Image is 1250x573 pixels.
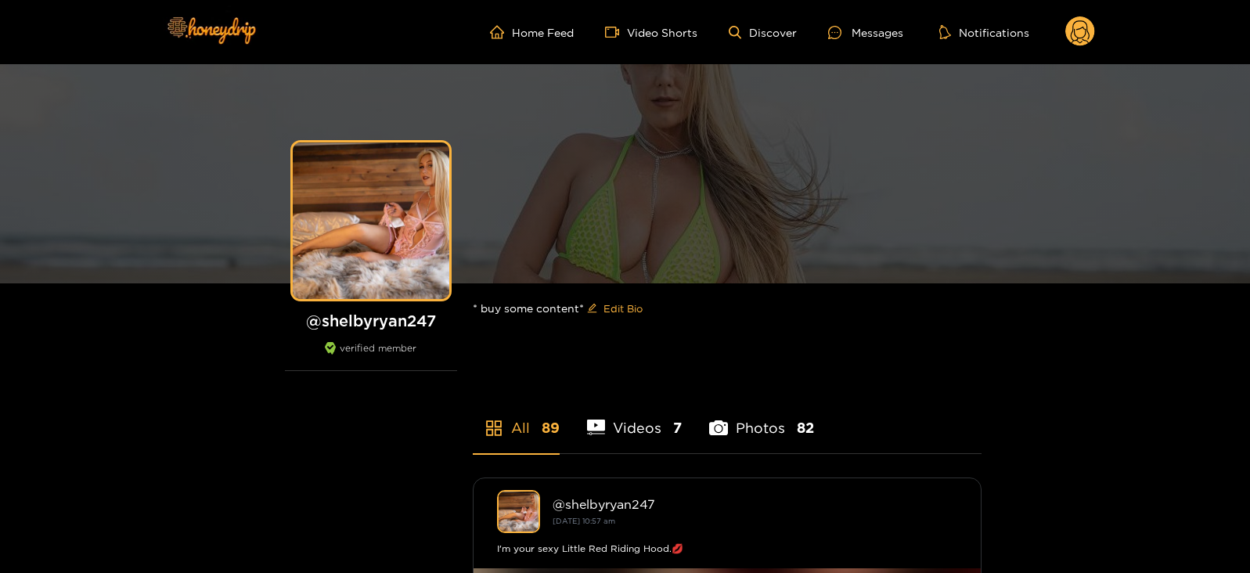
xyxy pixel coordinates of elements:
[285,311,457,330] h1: @ shelbyryan247
[673,418,682,438] span: 7
[587,303,597,315] span: edit
[605,25,697,39] a: Video Shorts
[542,418,560,438] span: 89
[797,418,814,438] span: 82
[285,342,457,371] div: verified member
[935,24,1034,40] button: Notifications
[490,25,574,39] a: Home Feed
[553,497,957,511] div: @ shelbyryan247
[473,383,560,453] li: All
[828,23,903,41] div: Messages
[485,419,503,438] span: appstore
[497,541,957,557] div: I'm your sexy Little Red Riding Hood.💋
[553,517,615,525] small: [DATE] 10:57 am
[603,301,643,316] span: Edit Bio
[584,296,646,321] button: editEdit Bio
[605,25,627,39] span: video-camera
[587,383,683,453] li: Videos
[709,383,814,453] li: Photos
[497,490,540,533] img: shelbyryan247
[490,25,512,39] span: home
[729,26,797,39] a: Discover
[473,283,982,333] div: * buy some content*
